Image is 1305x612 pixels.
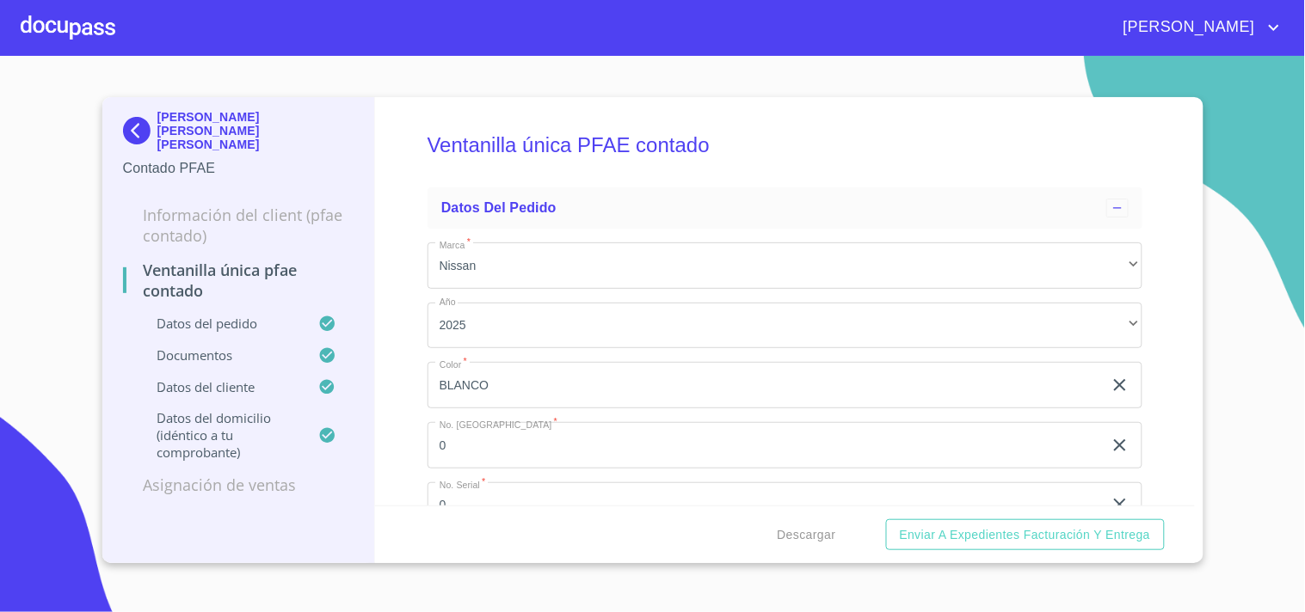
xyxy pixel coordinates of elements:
[1111,14,1264,41] span: [PERSON_NAME]
[1110,375,1130,395] button: clear input
[123,346,319,364] p: Documentos
[900,524,1151,546] span: Enviar a Expedientes Facturación y Entrega
[886,519,1165,551] button: Enviar a Expedientes Facturación y Entrega
[123,260,354,301] p: Ventanilla única PFAE contado
[123,158,354,179] p: Contado PFAE
[123,315,319,332] p: Datos del pedido
[771,519,843,551] button: Descargar
[1110,435,1130,456] button: clear input
[1111,14,1284,41] button: account of current user
[123,110,354,158] div: [PERSON_NAME] [PERSON_NAME] [PERSON_NAME]
[428,110,1142,181] h5: Ventanilla única PFAE contado
[778,524,836,546] span: Descargar
[1110,494,1130,515] button: clear input
[123,474,354,495] p: Asignación de Ventas
[441,200,557,215] span: Datos del pedido
[123,205,354,246] p: Información del Client (PFAE contado)
[428,242,1142,289] div: Nissan
[157,110,354,151] p: [PERSON_NAME] [PERSON_NAME] [PERSON_NAME]
[123,409,319,461] p: Datos del domicilio (idéntico a tu comprobante)
[123,117,157,144] img: Docupass spot blue
[123,378,319,395] p: Datos del cliente
[428,303,1142,349] div: 2025
[428,187,1142,229] div: Datos del pedido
